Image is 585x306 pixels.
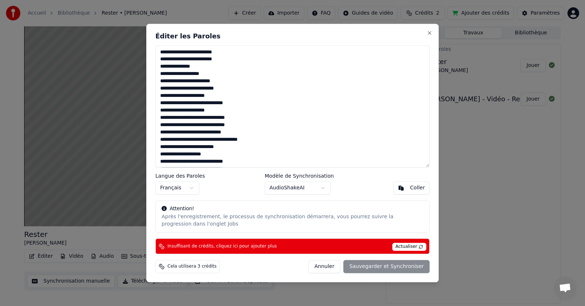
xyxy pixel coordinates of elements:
button: Annuler [308,260,340,273]
div: Après l'enregistrement, le processus de synchronisation démarrera, vous pourrez suivre la progres... [162,213,423,228]
div: Coller [410,184,425,192]
h2: Éditer les Paroles [155,33,430,39]
label: Modèle de Synchronisation [265,173,334,178]
span: Actualiser [392,243,427,251]
div: Attention! [162,205,423,212]
label: Langue des Paroles [155,173,205,178]
button: Coller [393,181,430,194]
span: Insuffisant de crédits, cliquez ici pour ajouter plus [167,243,277,249]
span: Cela utilisera 3 crédits [167,264,216,269]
